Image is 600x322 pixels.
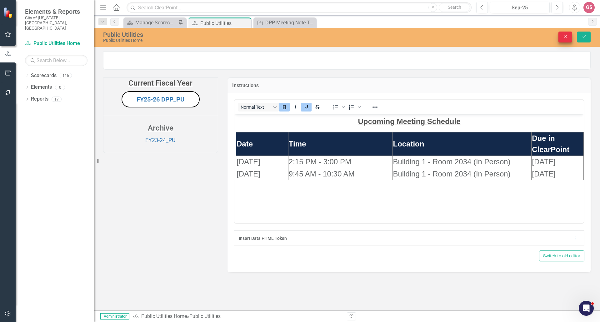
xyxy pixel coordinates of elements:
[31,72,57,79] a: Scorecards
[52,97,62,102] div: 17
[132,313,342,320] div: »
[31,84,52,91] a: Elements
[238,103,279,111] button: Block Normal Text
[301,103,312,111] button: Underline
[279,103,290,111] button: Bold
[239,235,570,241] div: Insert Data HTML Token
[122,91,200,108] button: FY25-26 DPP_PU
[141,313,187,319] a: Public Utilities Home
[370,103,380,111] button: Reveal or hide additional toolbar items
[100,313,129,320] span: Administrator
[31,96,48,103] a: Reports
[439,3,470,12] button: Search
[539,250,584,261] button: Switch to old editor
[265,19,314,27] div: DPP Meeting Note Taker Report // COM
[490,2,550,13] button: Sep-25
[241,105,271,110] span: Normal Text
[579,301,594,316] iframe: Intercom live chat
[127,2,472,13] input: Search ClearPoint...
[330,103,346,111] div: Bullet list
[346,103,362,111] div: Numbered list
[55,85,65,90] div: 0
[145,137,176,143] a: FY23-24_PU
[103,38,377,43] div: Public Utilities Home
[312,103,322,111] button: Strikethrough
[492,4,547,12] div: Sep-25
[200,19,249,27] div: Public Utilities
[25,40,87,47] a: Public Utilities Home
[234,114,584,223] iframe: Rich Text Area
[448,5,461,10] span: Search
[232,83,586,88] h3: Instructions
[148,124,173,132] strong: Archive
[25,55,87,66] input: Search Below...
[3,7,14,18] img: ClearPoint Strategy
[128,79,192,87] strong: Current Fiscal Year
[25,15,87,31] small: City of [US_STATE][GEOGRAPHIC_DATA], [GEOGRAPHIC_DATA]
[25,8,87,15] span: Elements & Reports
[135,19,177,27] div: Manage Scorecards
[125,19,177,27] a: Manage Scorecards
[583,2,595,13] button: GS
[60,73,72,78] div: 116
[189,313,221,319] div: Public Utilities
[290,103,301,111] button: Italic
[103,31,377,38] div: Public Utilities
[137,96,184,103] a: FY25-26 DPP_PU
[255,19,314,27] a: DPP Meeting Note Taker Report // COM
